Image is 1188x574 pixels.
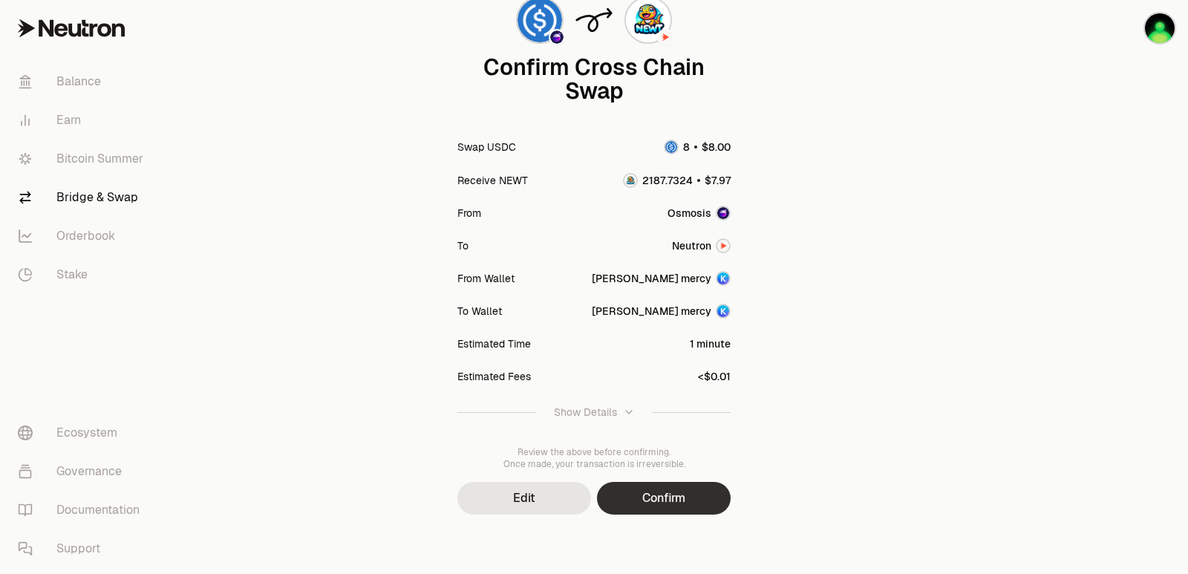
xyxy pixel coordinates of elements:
div: To [457,238,469,253]
a: Ecosystem [6,414,160,452]
div: Confirm Cross Chain Swap [457,56,731,103]
div: [PERSON_NAME] mercy [592,271,711,286]
a: Earn [6,101,160,140]
img: Osmosis Logo [717,207,729,219]
a: Support [6,529,160,568]
a: Bitcoin Summer [6,140,160,178]
div: <$0.01 [698,369,731,384]
div: Estimated Time [457,336,531,351]
img: Osmosis Logo [550,30,564,44]
div: To Wallet [457,304,502,319]
img: Neutron Logo [659,30,672,44]
button: Edit [457,482,591,515]
span: Neutron [672,238,711,253]
a: Documentation [6,491,160,529]
div: Estimated Fees [457,369,531,384]
img: Account Image [717,305,729,317]
a: Balance [6,62,160,101]
img: Neutron Logo [717,240,729,252]
a: Orderbook [6,217,160,255]
button: Confirm [597,482,731,515]
button: [PERSON_NAME] mercyAccount Image [592,304,731,319]
img: USDC Logo [665,141,677,153]
div: Show Details [554,405,617,420]
div: [PERSON_NAME] mercy [592,304,711,319]
img: NEWT Logo [624,175,636,186]
div: From Wallet [457,271,515,286]
div: Receive NEWT [457,173,528,188]
div: 1 minute [690,336,731,351]
a: Governance [6,452,160,491]
div: From [457,206,481,221]
img: Account Image [717,273,729,284]
button: Show Details [457,393,731,431]
img: sandy mercy [1145,13,1175,43]
div: Review the above before confirming. Once made, your transaction is irreversible. [457,446,731,470]
a: Stake [6,255,160,294]
button: [PERSON_NAME] mercyAccount Image [592,271,731,286]
a: Bridge & Swap [6,178,160,217]
span: Osmosis [668,206,711,221]
div: Swap USDC [457,140,516,154]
